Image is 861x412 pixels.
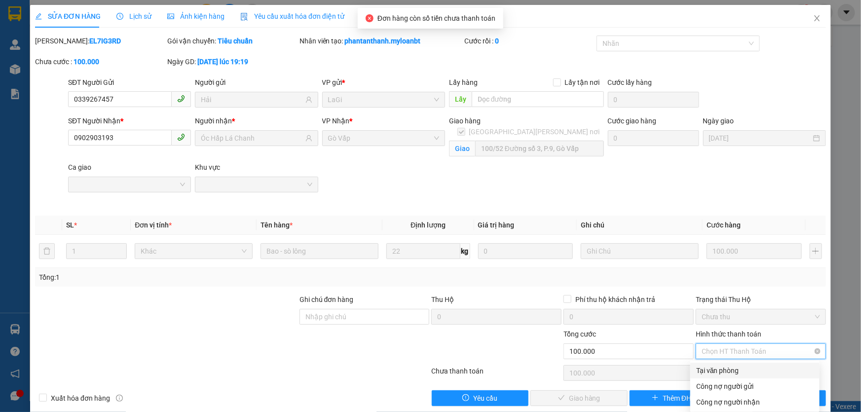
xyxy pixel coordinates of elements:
[690,378,820,394] div: Cước gửi hàng sẽ được ghi vào công nợ của người gửi
[74,58,99,66] b: 100.000
[305,96,312,103] span: user
[68,77,191,88] div: SĐT Người Gửi
[663,393,705,404] span: Thêm ĐH mới
[478,221,515,229] span: Giá trị hàng
[261,243,378,259] input: VD: Bàn, Ghế
[696,397,814,408] div: Công nợ người nhận
[608,92,699,108] input: Cước lấy hàng
[460,243,470,259] span: kg
[411,221,446,229] span: Định lượng
[473,393,497,404] span: Yêu cầu
[702,309,820,324] span: Chưa thu
[563,330,596,338] span: Tổng cước
[803,5,831,33] button: Close
[197,58,248,66] b: [DATE] lúc 19:19
[261,221,293,229] span: Tên hàng
[577,216,703,235] th: Ghi chú
[39,272,333,283] div: Tổng: 1
[703,117,734,125] label: Ngày giao
[201,133,303,144] input: Tên người nhận
[240,13,248,21] img: icon
[608,78,652,86] label: Cước lấy hàng
[530,390,628,406] button: checkGiao hàng
[449,117,481,125] span: Giao hàng
[4,25,87,43] span: 33 Bác Ái, P Phước Hội, TX Lagi
[478,243,573,259] input: 0
[696,381,814,392] div: Công nợ người gửi
[431,366,563,383] div: Chưa thanh toán
[495,37,499,45] b: 0
[696,294,826,305] div: Trạng thái Thu Hộ
[449,141,475,156] span: Giao
[322,77,445,88] div: VP gửi
[465,126,604,137] span: [GEOGRAPHIC_DATA][PERSON_NAME] nơi
[116,13,123,20] span: clock-circle
[35,12,101,20] span: SỬA ĐƠN HÀNG
[571,294,659,305] span: Phí thu hộ khách nhận trả
[690,394,820,410] div: Cước gửi hàng sẽ được ghi vào công nợ của người nhận
[68,163,91,171] label: Ca giao
[345,37,421,45] b: phantanthanh.myloanbt
[652,394,659,402] span: plus
[141,244,247,259] span: Khác
[608,117,657,125] label: Cước giao hàng
[432,390,529,406] button: exclamation-circleYêu cầu
[177,95,185,103] span: phone
[47,393,114,404] span: Xuất hóa đơn hàng
[4,5,89,19] strong: Nhà xe Mỹ Loan
[39,243,55,259] button: delete
[464,36,595,46] div: Cước rồi :
[702,344,820,359] span: Chọn HT Thanh Toán
[366,14,374,22] span: close-circle
[696,365,814,376] div: Tại văn phòng
[696,330,761,338] label: Hình thức thanh toán
[449,78,478,86] span: Lấy hàng
[240,12,344,20] span: Yêu cầu xuất hóa đơn điện tử
[815,348,821,354] span: close-circle
[218,37,253,45] b: Tiêu chuẩn
[4,63,66,74] strong: Phiếu gửi hàng
[167,12,225,20] span: Ảnh kiện hàng
[35,13,42,20] span: edit
[195,77,318,88] div: Người gửi
[89,37,121,45] b: EL7IG3RD
[95,5,141,16] span: 73F7WYVK
[299,309,430,325] input: Ghi chú đơn hàng
[561,77,604,88] span: Lấy tận nơi
[630,390,727,406] button: plusThêm ĐH mới
[707,221,741,229] span: Cước hàng
[581,243,699,259] input: Ghi Chú
[299,296,354,303] label: Ghi chú đơn hàng
[328,131,439,146] span: Gò Vấp
[195,162,318,173] div: Khu vực
[35,36,165,46] div: [PERSON_NAME]:
[177,133,185,141] span: phone
[195,115,318,126] div: Người nhận
[305,135,312,142] span: user
[431,296,454,303] span: Thu Hộ
[66,221,74,229] span: SL
[167,36,298,46] div: Gói vận chuyển:
[462,394,469,402] span: exclamation-circle
[322,117,350,125] span: VP Nhận
[608,130,699,146] input: Cước giao hàng
[167,56,298,67] div: Ngày GD:
[472,91,604,107] input: Dọc đường
[709,133,811,144] input: Ngày giao
[377,14,495,22] span: Đơn hàng còn số tiền chưa thanh toán
[328,92,439,107] span: LaGi
[201,94,303,105] input: Tên người gửi
[475,141,604,156] input: Giao tận nơi
[68,115,191,126] div: SĐT Người Nhận
[116,395,123,402] span: info-circle
[103,63,133,74] span: Gò Vấp
[116,12,151,20] span: Lịch sử
[167,13,174,20] span: picture
[35,56,165,67] div: Chưa cước :
[449,91,472,107] span: Lấy
[4,45,48,54] span: 0968278298
[810,243,822,259] button: plus
[135,221,172,229] span: Đơn vị tính
[707,243,802,259] input: 0
[813,14,821,22] span: close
